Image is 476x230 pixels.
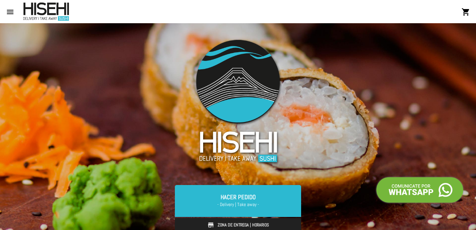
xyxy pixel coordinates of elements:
[189,32,287,171] img: logo-slider3.png
[207,221,214,229] img: store.svg
[461,8,470,16] mat-icon: shopping_cart
[374,175,465,205] img: call-whatsapp.png
[175,185,301,217] a: Hacer Pedido
[6,8,15,16] mat-icon: menu
[184,201,292,208] span: - Delivery | Take away -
